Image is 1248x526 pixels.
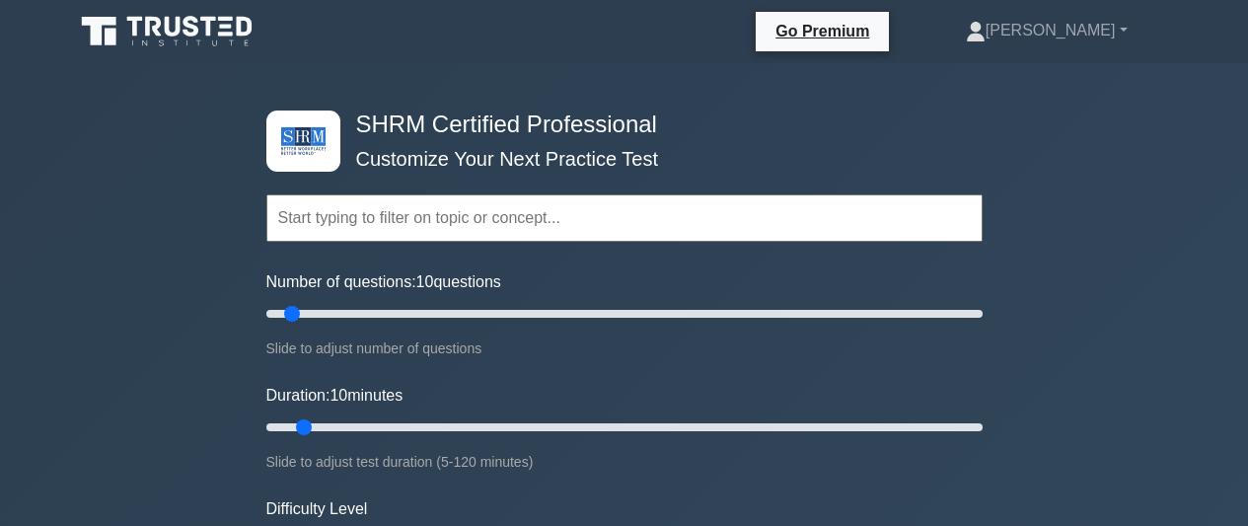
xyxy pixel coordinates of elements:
[266,497,368,521] label: Difficulty Level
[416,273,434,290] span: 10
[266,450,983,474] div: Slide to adjust test duration (5-120 minutes)
[266,194,983,242] input: Start typing to filter on topic or concept...
[764,19,881,43] a: Go Premium
[266,384,404,408] label: Duration: minutes
[266,270,501,294] label: Number of questions: questions
[348,111,886,139] h4: SHRM Certified Professional
[266,337,983,360] div: Slide to adjust number of questions
[918,11,1175,50] a: [PERSON_NAME]
[330,387,347,404] span: 10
